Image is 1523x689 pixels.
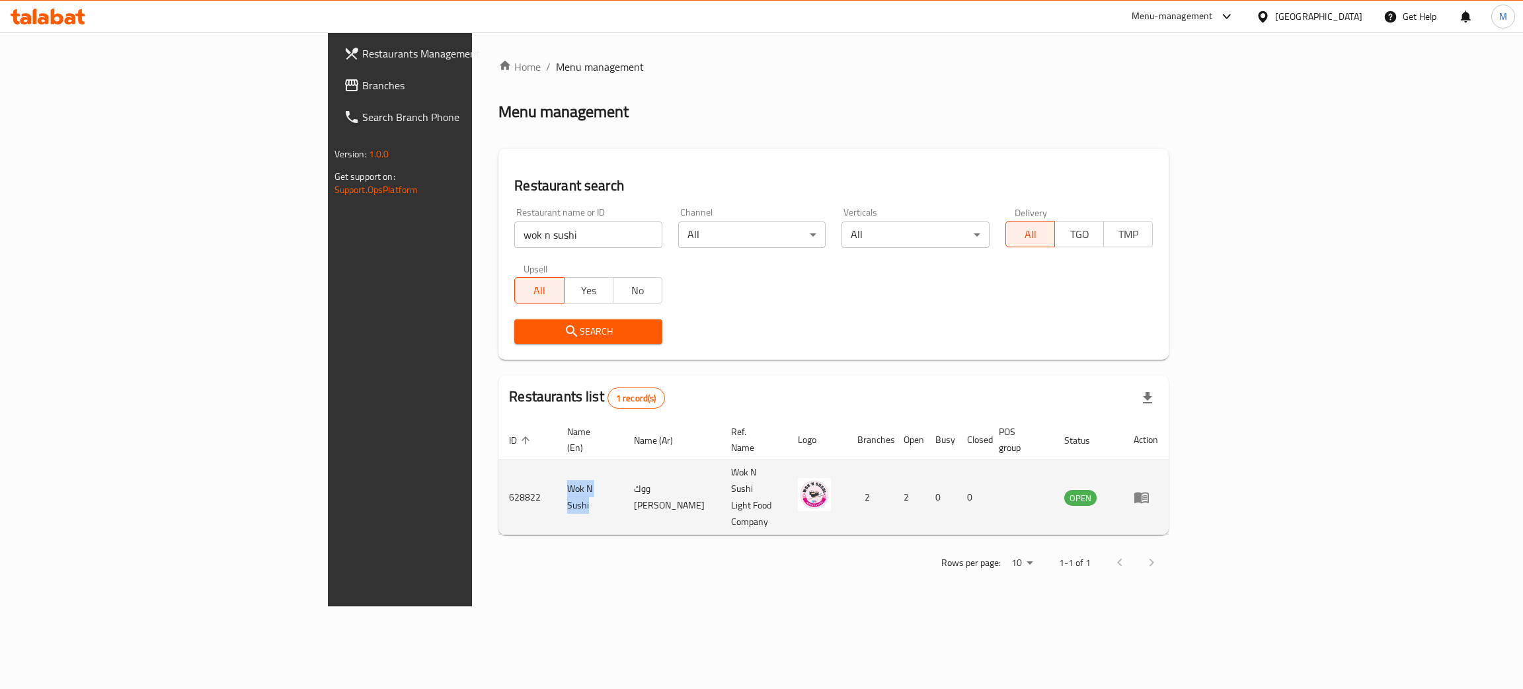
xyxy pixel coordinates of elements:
[567,424,607,456] span: Name (En)
[1103,221,1153,247] button: TMP
[1064,491,1097,506] span: OPEN
[362,109,572,125] span: Search Branch Phone
[1011,225,1050,244] span: All
[525,323,652,340] span: Search
[941,555,1001,571] p: Rows per page:
[333,69,582,101] a: Branches
[925,460,957,535] td: 0
[957,420,988,460] th: Closed
[570,281,608,300] span: Yes
[333,38,582,69] a: Restaurants Management
[925,420,957,460] th: Busy
[623,460,721,535] td: ووك [PERSON_NAME]
[619,281,657,300] span: No
[731,424,771,456] span: Ref. Name
[634,432,690,448] span: Name (Ar)
[847,460,893,535] td: 2
[1005,221,1055,247] button: All
[514,222,662,248] input: Search for restaurant name or ID..
[721,460,787,535] td: Wok N Sushi Light Food Company
[524,264,548,273] label: Upsell
[334,168,395,185] span: Get support on:
[787,420,847,460] th: Logo
[1132,9,1213,24] div: Menu-management
[1064,432,1107,448] span: Status
[362,77,572,93] span: Branches
[514,277,564,304] button: All
[999,424,1038,456] span: POS group
[1132,382,1163,414] div: Export file
[333,101,582,133] a: Search Branch Phone
[509,387,664,409] h2: Restaurants list
[1109,225,1148,244] span: TMP
[369,145,389,163] span: 1.0.0
[1054,221,1104,247] button: TGO
[613,277,662,304] button: No
[607,387,665,409] div: Total records count
[498,59,1169,75] nav: breadcrumb
[556,59,644,75] span: Menu management
[1134,489,1158,505] div: Menu
[514,319,662,344] button: Search
[1275,9,1362,24] div: [GEOGRAPHIC_DATA]
[678,222,826,248] div: All
[564,277,613,304] button: Yes
[514,176,1153,196] h2: Restaurant search
[520,281,559,300] span: All
[362,46,572,61] span: Restaurants Management
[841,222,990,248] div: All
[498,420,1169,535] table: enhanced table
[893,420,925,460] th: Open
[1006,553,1038,573] div: Rows per page:
[509,432,534,448] span: ID
[847,420,893,460] th: Branches
[1060,225,1099,244] span: TGO
[1015,208,1048,217] label: Delivery
[1123,420,1169,460] th: Action
[957,460,988,535] td: 0
[893,460,925,535] td: 2
[334,181,418,198] a: Support.OpsPlatform
[608,392,664,405] span: 1 record(s)
[1499,9,1507,24] span: M
[798,478,831,511] img: Wok N Sushi
[557,460,623,535] td: Wok N Sushi
[334,145,367,163] span: Version:
[1059,555,1091,571] p: 1-1 of 1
